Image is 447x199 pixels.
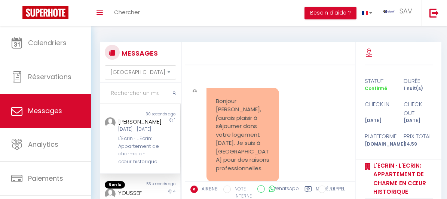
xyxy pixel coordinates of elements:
span: Messages [28,106,62,115]
span: Paiements [28,174,63,183]
div: 94.59 [399,141,438,148]
div: 55 seconds ago [140,181,181,189]
div: durée [399,77,438,85]
pre: Bonjour [PERSON_NAME], j'aurais plaisir à séjourner dans votre logement [DATE]. Je suis à [GEOGRA... [216,97,270,173]
div: check out [399,100,438,117]
span: Non lu [105,181,125,189]
img: logout [429,8,439,18]
div: statut [360,77,399,85]
span: Analytics [28,140,58,149]
span: SAV [399,6,412,16]
button: Besoin d'aide ? [304,7,356,19]
h3: MESSAGES [120,45,158,62]
div: [DOMAIN_NAME] [360,141,399,148]
span: 1 [174,117,175,123]
div: Plateforme [360,132,399,141]
div: Prix total [399,132,438,141]
label: AIRBNB [198,186,218,194]
div: 30 seconds ago [140,111,181,117]
div: check in [360,100,399,117]
img: ... [105,117,116,128]
div: [PERSON_NAME] [118,117,160,126]
div: 1 nuit(s) [399,85,438,92]
span: Calendriers [28,38,67,47]
span: Réservations [28,72,71,81]
div: [DATE] - [DATE] [118,126,160,133]
img: ... [383,10,395,13]
a: L'Ecrin · L'Ecrin: Appartement de charme en cœur historique [371,161,433,196]
img: Super Booking [22,6,68,19]
span: 4 [173,189,175,194]
label: RAPPEL [326,186,345,194]
span: Chercher [114,8,140,16]
input: Rechercher un mot clé [100,83,181,104]
div: [DATE] [360,117,399,124]
img: ... [193,89,196,93]
label: WhatsApp [265,185,299,193]
div: L'Ecrin · L'Ecrin: Appartement de charme en cœur historique [118,135,160,165]
span: Confirmé [365,85,387,91]
div: [DATE] [399,117,438,124]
